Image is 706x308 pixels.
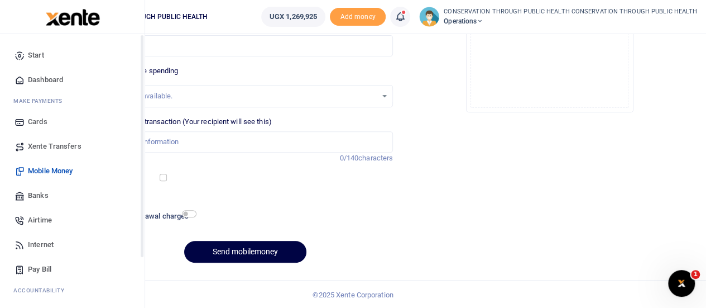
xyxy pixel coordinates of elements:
li: Wallet ballance [257,7,330,27]
a: Airtime [9,208,136,233]
span: Start [28,50,44,61]
img: profile-user [419,7,439,27]
img: logo-large [46,9,100,26]
a: Add money [330,12,386,20]
span: Operations [444,16,697,26]
a: Internet [9,233,136,257]
li: Ac [9,282,136,299]
span: Dashboard [28,74,63,86]
span: ake Payments [19,97,63,105]
a: Dashboard [9,68,136,92]
input: Enter extra information [98,131,393,153]
a: Mobile Money [9,159,136,183]
a: Xente Transfers [9,134,136,159]
span: Airtime [28,215,52,226]
a: Banks [9,183,136,208]
span: 0/140 [340,154,359,162]
span: Pay Bill [28,264,51,275]
iframe: Intercom live chat [668,270,695,297]
span: countability [22,286,64,295]
a: Cards [9,110,136,134]
label: Memo for this transaction (Your recipient will see this) [98,116,272,127]
li: Toup your wallet [330,8,386,26]
span: Add money [330,8,386,26]
small: CONSERVATION THROUGH PUBLIC HEALTH CONSERVATION THROUGH PUBLIC HEALTH [444,7,697,17]
a: logo-small logo-large logo-large [45,12,100,21]
li: M [9,92,136,110]
span: UGX 1,269,925 [270,11,317,22]
a: Start [9,43,136,68]
span: characters [358,154,393,162]
a: profile-user CONSERVATION THROUGH PUBLIC HEALTH CONSERVATION THROUGH PUBLIC HEALTH Operations [419,7,697,27]
input: UGX [98,35,393,56]
div: No options available. [106,91,377,102]
span: Cards [28,116,47,127]
a: Pay Bill [9,257,136,282]
button: Send mobilemoney [184,241,306,263]
span: 1 [691,270,700,279]
span: Internet [28,239,54,250]
span: Xente Transfers [28,141,81,152]
span: Mobile Money [28,165,73,177]
span: Banks [28,190,49,201]
a: UGX 1,269,925 [261,7,325,27]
